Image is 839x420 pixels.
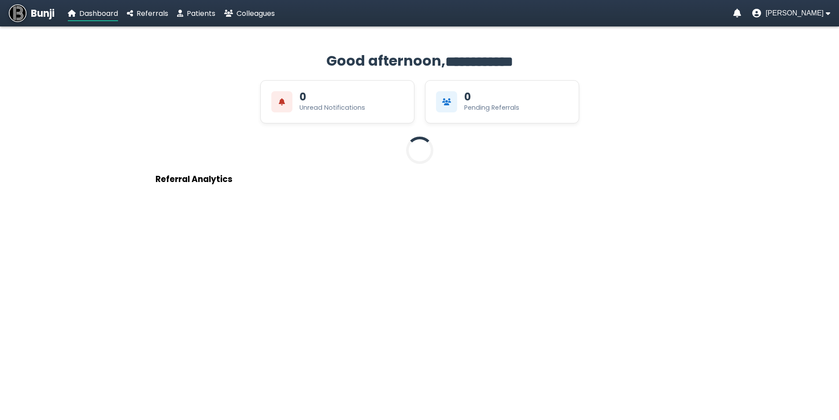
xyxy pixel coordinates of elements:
div: Unread Notifications [299,103,365,112]
h2: Good afternoon, [155,50,684,71]
div: View Unread Notifications [260,80,414,123]
span: Colleagues [237,8,275,19]
h3: Referral Analytics [155,173,684,186]
span: [PERSON_NAME] [765,9,824,17]
span: Dashboard [79,8,118,19]
div: 0 [464,92,471,102]
a: Notifications [733,9,741,18]
span: Referrals [137,8,168,19]
div: 0 [299,92,306,102]
div: Pending Referrals [464,103,519,112]
button: User menu [752,9,830,18]
a: Dashboard [68,8,118,19]
a: Bunji [9,4,55,22]
a: Referrals [127,8,168,19]
span: Patients [187,8,215,19]
span: Bunji [31,6,55,21]
img: Bunji Dental Referral Management [9,4,26,22]
a: Colleagues [224,8,275,19]
a: Patients [177,8,215,19]
div: View Pending Referrals [425,80,579,123]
